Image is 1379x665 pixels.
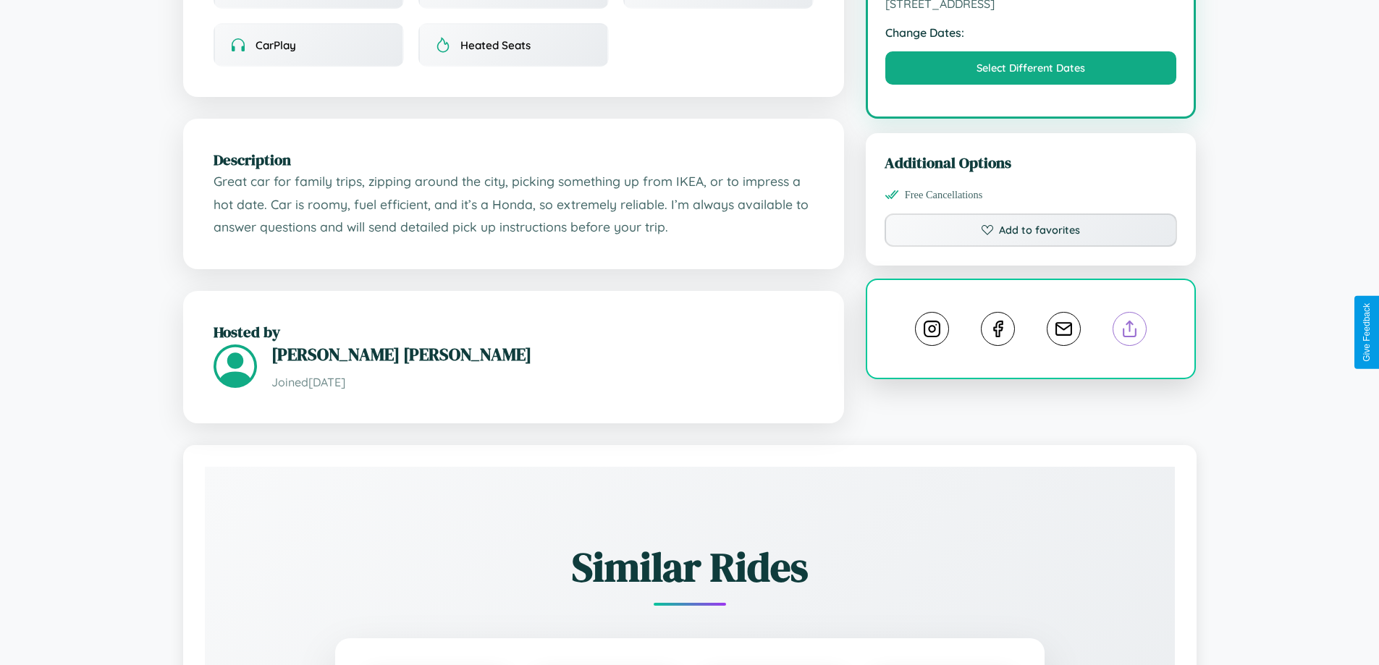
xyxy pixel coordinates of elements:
strong: Change Dates: [885,25,1177,40]
span: Free Cancellations [905,189,983,201]
p: Great car for family trips, zipping around the city, picking something up from IKEA, or to impres... [214,170,814,239]
h2: Description [214,149,814,170]
h3: Additional Options [885,152,1178,173]
h2: Hosted by [214,321,814,342]
h3: [PERSON_NAME] [PERSON_NAME] [271,342,814,366]
span: CarPlay [256,38,296,52]
div: Give Feedback [1362,303,1372,362]
h2: Similar Rides [256,539,1124,595]
p: Joined [DATE] [271,372,814,393]
button: Select Different Dates [885,51,1177,85]
button: Add to favorites [885,213,1178,247]
span: Heated Seats [460,38,531,52]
